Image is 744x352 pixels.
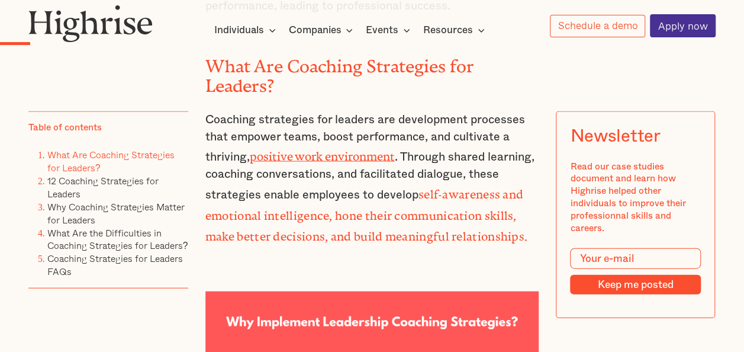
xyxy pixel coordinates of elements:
[47,174,159,201] a: 12 Coaching Strategies for Leaders
[47,148,175,175] a: What Are Coaching Strategies for Leaders?
[47,200,185,227] a: Why Coaching Strategies Matter for Leaders
[571,275,701,295] input: Keep me posted
[423,23,473,37] div: Resources
[650,14,716,37] a: Apply now
[47,251,183,279] a: Coaching Strategies for Leaders FAQs
[47,225,188,252] a: What Are the Difficulties in Coaching Strategies for Leaders?
[28,5,153,42] img: Highrise logo
[423,23,488,37] div: Resources
[288,23,341,37] div: Companies
[571,126,661,146] div: Newsletter
[366,23,398,37] div: Events
[571,160,701,234] div: Read our case studies document and learn how Highrise helped other individuals to improve their p...
[571,248,701,295] form: Modal Form
[550,15,646,37] a: Schedule a demo
[250,150,395,158] a: positive work environment
[205,188,527,238] strong: self-awareness and emotional intelligence, hone their communication skills, make better decisions...
[28,121,102,134] div: Table of contents
[366,23,414,37] div: Events
[288,23,356,37] div: Companies
[214,23,264,37] div: Individuals
[214,23,279,37] div: Individuals
[205,111,539,247] p: Coaching strategies for leaders are development processes that empower teams, boost performance, ...
[205,52,539,92] h2: What Are Coaching Strategies for Leaders?
[571,248,701,269] input: Your e-mail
